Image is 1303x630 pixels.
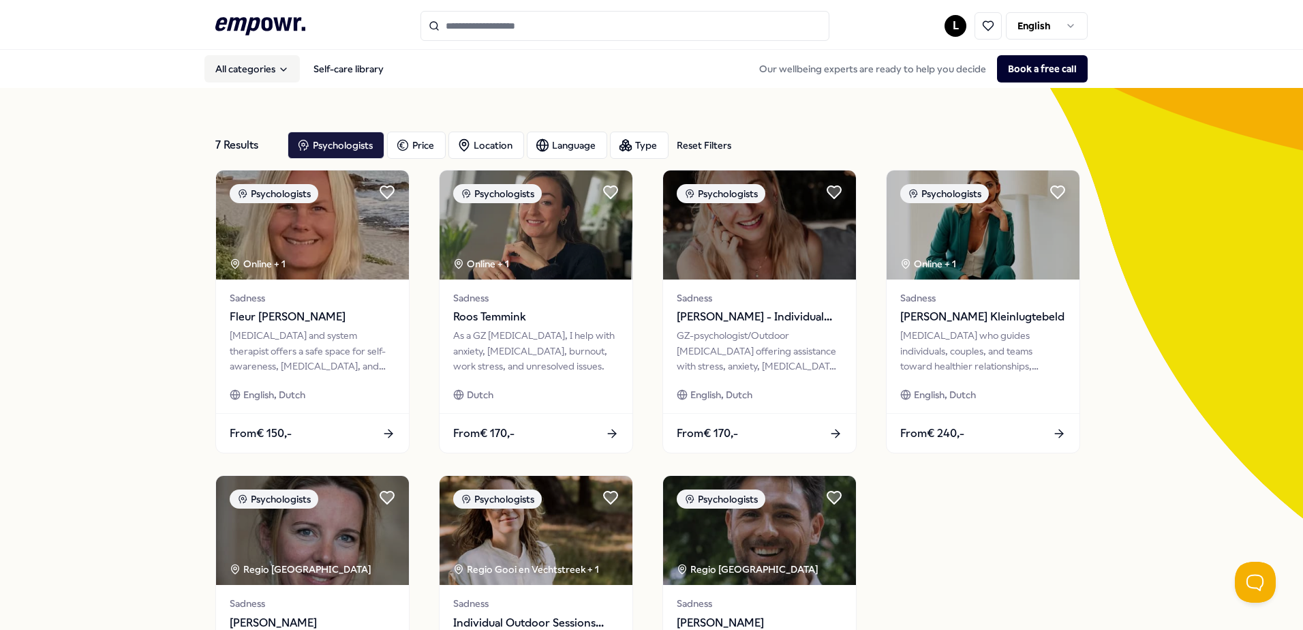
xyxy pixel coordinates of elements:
[914,387,976,402] span: English, Dutch
[677,596,842,611] span: Sadness
[387,132,446,159] button: Price
[945,15,966,37] button: L
[453,562,599,577] div: Regio Gooi en Vechtstreek + 1
[230,328,395,374] div: [MEDICAL_DATA] and system therapist offers a safe space for self-awareness, [MEDICAL_DATA], and m...
[230,308,395,326] span: Fleur [PERSON_NAME]
[886,170,1080,453] a: package imagePsychologistsOnline + 1Sadness[PERSON_NAME] Kleinlugtebeld[MEDICAL_DATA] who guides ...
[440,476,632,585] img: package image
[900,328,1066,374] div: [MEDICAL_DATA] who guides individuals, couples, and teams toward healthier relationships, growth,...
[677,184,765,203] div: Psychologists
[216,476,409,585] img: package image
[243,387,305,402] span: English, Dutch
[230,425,292,442] span: From € 150,-
[230,256,286,271] div: Online + 1
[663,170,856,280] img: package image
[288,132,384,159] button: Psychologists
[204,55,395,82] nav: Main
[440,170,632,280] img: package image
[677,308,842,326] span: [PERSON_NAME] - Individual Sessions
[900,425,964,442] span: From € 240,-
[677,562,821,577] div: Regio [GEOGRAPHIC_DATA]
[230,562,373,577] div: Regio [GEOGRAPHIC_DATA]
[230,184,318,203] div: Psychologists
[662,170,857,453] a: package imagePsychologistsSadness[PERSON_NAME] - Individual SessionsGZ-psychologist/Outdoor [MEDI...
[448,132,524,159] button: Location
[215,170,410,453] a: package imagePsychologistsOnline + 1SadnessFleur [PERSON_NAME][MEDICAL_DATA] and system therapist...
[453,596,619,611] span: Sadness
[677,328,842,374] div: GZ-psychologist/Outdoor [MEDICAL_DATA] offering assistance with stress, anxiety, [MEDICAL_DATA], ...
[453,490,542,509] div: Psychologists
[527,132,607,159] button: Language
[453,184,542,203] div: Psychologists
[420,11,829,41] input: Search for products, categories or subcategories
[900,290,1066,305] span: Sadness
[677,138,731,153] div: Reset Filters
[216,170,409,280] img: package image
[887,170,1079,280] img: package image
[677,290,842,305] span: Sadness
[900,308,1066,326] span: [PERSON_NAME] Kleinlugtebeld
[467,387,493,402] span: Dutch
[900,184,989,203] div: Psychologists
[748,55,1088,82] div: Our wellbeing experts are ready to help you decide
[677,490,765,509] div: Psychologists
[663,476,856,585] img: package image
[230,290,395,305] span: Sadness
[610,132,669,159] button: Type
[230,490,318,509] div: Psychologists
[453,290,619,305] span: Sadness
[1235,562,1276,603] iframe: Help Scout Beacon - Open
[453,308,619,326] span: Roos Temmink
[900,256,956,271] div: Online + 1
[215,132,277,159] div: 7 Results
[453,328,619,374] div: As a GZ [MEDICAL_DATA], I help with anxiety, [MEDICAL_DATA], burnout, work stress, and unresolved...
[453,256,509,271] div: Online + 1
[439,170,633,453] a: package imagePsychologistsOnline + 1SadnessRoos TemminkAs a GZ [MEDICAL_DATA], I help with anxiet...
[230,596,395,611] span: Sadness
[690,387,752,402] span: English, Dutch
[997,55,1088,82] button: Book a free call
[677,425,738,442] span: From € 170,-
[453,425,515,442] span: From € 170,-
[303,55,395,82] a: Self-care library
[204,55,300,82] button: All categories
